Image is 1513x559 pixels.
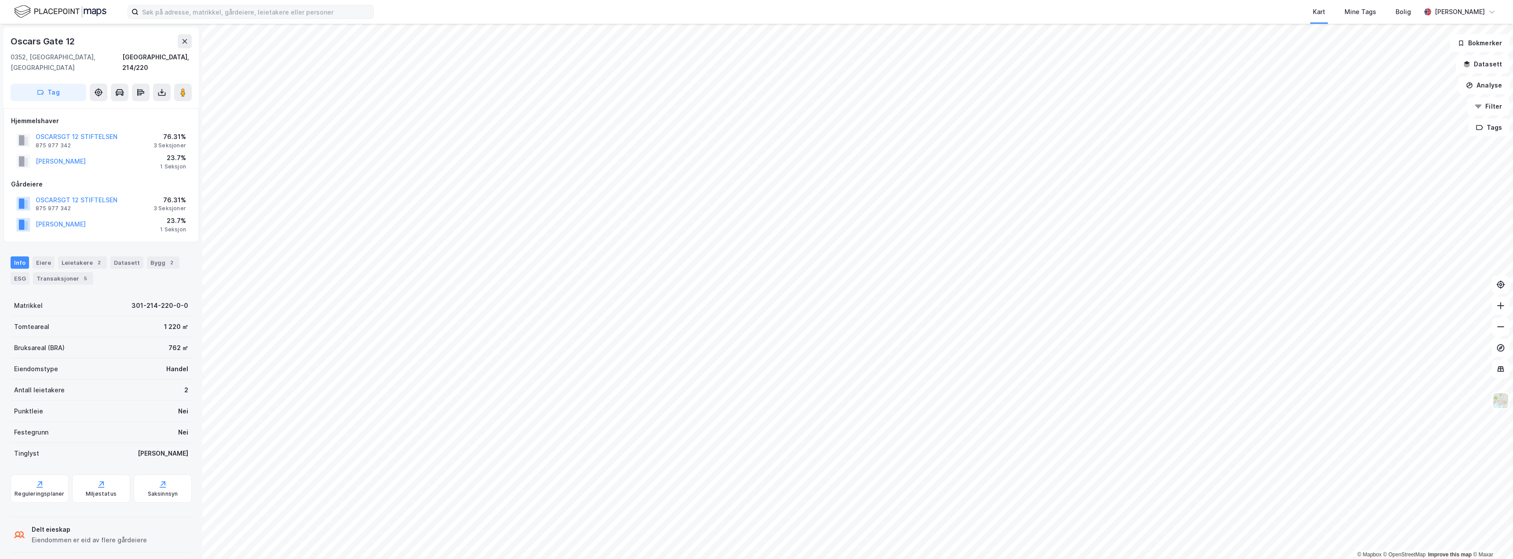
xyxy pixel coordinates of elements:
[1458,77,1509,94] button: Analyse
[160,163,186,170] div: 1 Seksjon
[1456,55,1509,73] button: Datasett
[14,448,39,459] div: Tinglyst
[168,343,188,353] div: 762 ㎡
[11,116,191,126] div: Hjemmelshaver
[11,179,191,190] div: Gårdeiere
[33,272,93,285] div: Transaksjoner
[14,322,49,332] div: Tomteareal
[15,490,64,497] div: Reguleringsplaner
[110,256,143,269] div: Datasett
[95,258,103,267] div: 2
[32,524,147,535] div: Delt eieskap
[153,142,186,149] div: 3 Seksjoner
[153,195,186,205] div: 76.31%
[14,385,65,395] div: Antall leietakere
[58,256,107,269] div: Leietakere
[14,406,43,417] div: Punktleie
[160,153,186,163] div: 23.7%
[138,448,188,459] div: [PERSON_NAME]
[160,226,186,233] div: 1 Seksjon
[14,300,43,311] div: Matrikkel
[1383,552,1426,558] a: OpenStreetMap
[1469,517,1513,559] iframe: Chat Widget
[1357,552,1381,558] a: Mapbox
[153,132,186,142] div: 76.31%
[1469,119,1509,136] button: Tags
[14,364,58,374] div: Eiendomstype
[36,205,71,212] div: 875 977 342
[148,490,178,497] div: Saksinnsyn
[14,343,65,353] div: Bruksareal (BRA)
[1469,517,1513,559] div: Kontrollprogram for chat
[14,4,106,19] img: logo.f888ab2527a4732fd821a326f86c7f29.svg
[167,258,176,267] div: 2
[1313,7,1325,17] div: Kart
[166,364,188,374] div: Handel
[33,256,55,269] div: Eiere
[122,52,192,73] div: [GEOGRAPHIC_DATA], 214/220
[184,385,188,395] div: 2
[1492,392,1509,409] img: Z
[139,5,373,18] input: Søk på adresse, matrikkel, gårdeiere, leietakere eller personer
[1450,34,1509,52] button: Bokmerker
[178,406,188,417] div: Nei
[11,34,77,48] div: Oscars Gate 12
[11,256,29,269] div: Info
[11,272,29,285] div: ESG
[86,490,117,497] div: Miljøstatus
[153,205,186,212] div: 3 Seksjoner
[1467,98,1509,115] button: Filter
[147,256,179,269] div: Bygg
[132,300,188,311] div: 301-214-220-0-0
[11,84,86,101] button: Tag
[32,535,147,545] div: Eiendommen er eid av flere gårdeiere
[14,427,48,438] div: Festegrunn
[178,427,188,438] div: Nei
[160,216,186,226] div: 23.7%
[1396,7,1411,17] div: Bolig
[164,322,188,332] div: 1 220 ㎡
[11,52,122,73] div: 0352, [GEOGRAPHIC_DATA], [GEOGRAPHIC_DATA]
[1435,7,1485,17] div: [PERSON_NAME]
[81,274,90,283] div: 5
[1428,552,1472,558] a: Improve this map
[1345,7,1376,17] div: Mine Tags
[36,142,71,149] div: 875 977 342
